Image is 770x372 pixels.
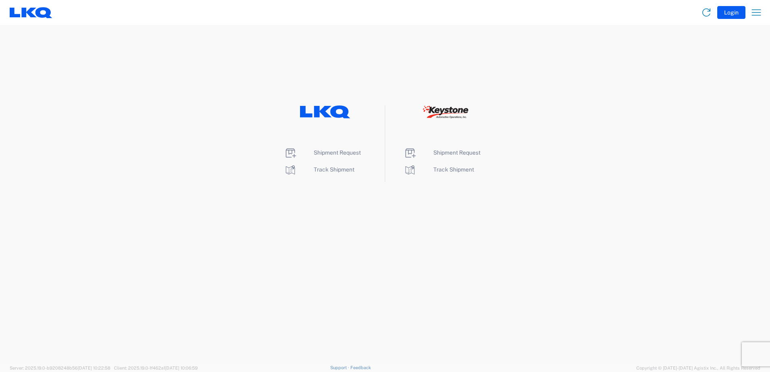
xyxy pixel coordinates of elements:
a: Track Shipment [404,166,474,173]
span: Track Shipment [314,166,354,173]
span: [DATE] 10:22:58 [78,366,110,370]
button: Login [717,6,745,19]
span: Shipment Request [433,149,480,156]
span: Shipment Request [314,149,361,156]
span: Client: 2025.19.0-1f462a1 [114,366,198,370]
span: Track Shipment [433,166,474,173]
a: Support [330,365,350,370]
span: Server: 2025.19.0-b9208248b56 [10,366,110,370]
a: Track Shipment [284,166,354,173]
span: Copyright © [DATE]-[DATE] Agistix Inc., All Rights Reserved [636,364,760,372]
a: Shipment Request [404,149,480,156]
span: [DATE] 10:06:59 [165,366,198,370]
a: Shipment Request [284,149,361,156]
a: Feedback [350,365,371,370]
